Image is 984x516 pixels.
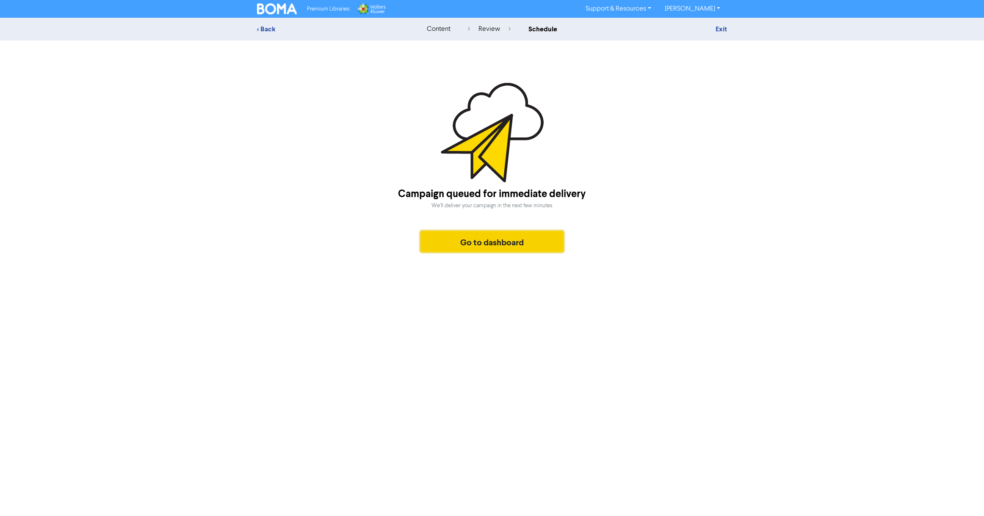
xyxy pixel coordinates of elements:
[307,6,350,12] span: Premium Libraries:
[431,202,553,210] div: We'll deliver your campaign in the next few minutes
[942,475,984,516] iframe: Chat Widget
[257,24,405,34] div: < Back
[579,2,658,16] a: Support & Resources
[716,25,727,33] a: Exit
[357,3,386,14] img: Wolters Kluwer
[257,3,297,14] img: BOMA Logo
[658,2,727,16] a: [PERSON_NAME]
[468,24,511,34] div: review
[427,24,451,34] div: content
[398,187,586,202] div: Campaign queued for immediate delivery
[420,231,564,252] button: Go to dashboard
[528,24,557,34] div: schedule
[441,83,544,182] img: Scheduled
